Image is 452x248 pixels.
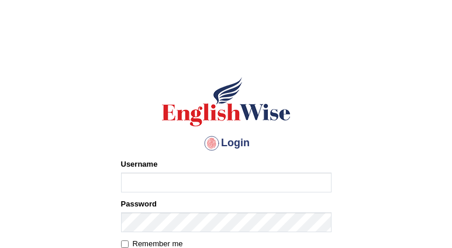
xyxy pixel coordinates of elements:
label: Username [121,159,158,170]
input: Remember me [121,240,129,248]
img: Logo of English Wise sign in for intelligent practice with AI [160,75,293,128]
label: Password [121,198,157,209]
h4: Login [121,134,332,153]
